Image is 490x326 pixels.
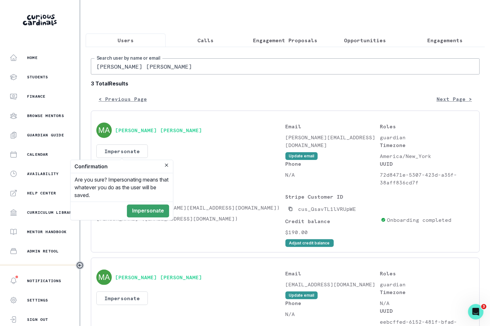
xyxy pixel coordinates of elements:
[285,239,334,247] button: Adjust credit balance
[481,304,486,309] span: 3
[96,144,148,158] button: Impersonate
[27,113,64,118] p: Browse Mentors
[27,278,62,283] p: Notifications
[285,123,380,130] p: Email
[115,127,202,133] button: [PERSON_NAME] [PERSON_NAME]
[285,193,378,201] p: Stripe Customer ID
[387,216,451,224] p: Onboarding completed
[96,291,148,305] button: Impersonate
[285,152,318,160] button: Update email
[96,204,285,212] p: [PERSON_NAME] ([PERSON_NAME][EMAIL_ADDRESS][DOMAIN_NAME])
[380,288,474,296] p: Timezone
[27,317,48,322] p: Sign Out
[27,94,45,99] p: Finance
[27,152,48,157] p: Calendar
[71,173,173,202] div: Are you sure? Impersonating means that whatever you do as the user will be saved.
[27,171,59,176] p: Availability
[429,93,480,105] button: Next Page >
[285,171,380,179] p: N/A
[27,191,56,196] p: Help Center
[115,274,202,281] button: [PERSON_NAME] [PERSON_NAME]
[468,304,484,320] iframe: Intercom live chat
[96,270,112,285] img: svg
[27,229,67,234] p: Mentor Handbook
[380,270,474,277] p: Roles
[380,141,474,149] p: Timezone
[285,228,378,236] p: $190.00
[253,36,317,44] p: Engagement Proposals
[380,152,474,160] p: America/New_York
[71,160,173,173] header: Confirmation
[285,133,380,149] p: [PERSON_NAME][EMAIL_ADDRESS][DOMAIN_NAME]
[427,36,463,44] p: Engagements
[380,299,474,307] p: N/A
[285,299,380,307] p: Phone
[27,249,59,254] p: Admin Retool
[91,80,480,87] b: 3 Total Results
[27,74,48,80] p: Students
[285,270,380,277] p: Email
[285,281,380,288] p: [EMAIL_ADDRESS][DOMAIN_NAME]
[96,215,285,222] p: [PERSON_NAME] ([EMAIL_ADDRESS][DOMAIN_NAME])
[163,161,170,169] button: Close
[380,281,474,288] p: guardian
[27,55,38,60] p: Home
[298,205,356,213] p: cus_QsavTL1lVRUpWE
[380,160,474,168] p: UUID
[96,193,285,201] p: Students
[91,93,155,105] button: < Previous Page
[27,210,75,215] p: Curriculum Library
[76,261,84,270] button: Toggle sidebar
[118,36,134,44] p: Users
[197,36,214,44] p: Calls
[380,123,474,130] p: Roles
[23,15,57,25] img: Curious Cardinals Logo
[27,298,48,303] p: Settings
[127,204,169,217] button: Impersonate
[96,123,112,138] img: svg
[285,310,380,318] p: N/A
[380,133,474,141] p: guardian
[285,204,296,214] button: Copied to clipboard
[380,307,474,315] p: UUID
[380,171,474,186] p: 72d8471e-5307-423d-a35f-38aff836cd7f
[285,217,378,225] p: Credit balance
[285,160,380,168] p: Phone
[27,133,64,138] p: Guardian Guide
[285,291,318,299] button: Update email
[344,36,386,44] p: Opportunities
